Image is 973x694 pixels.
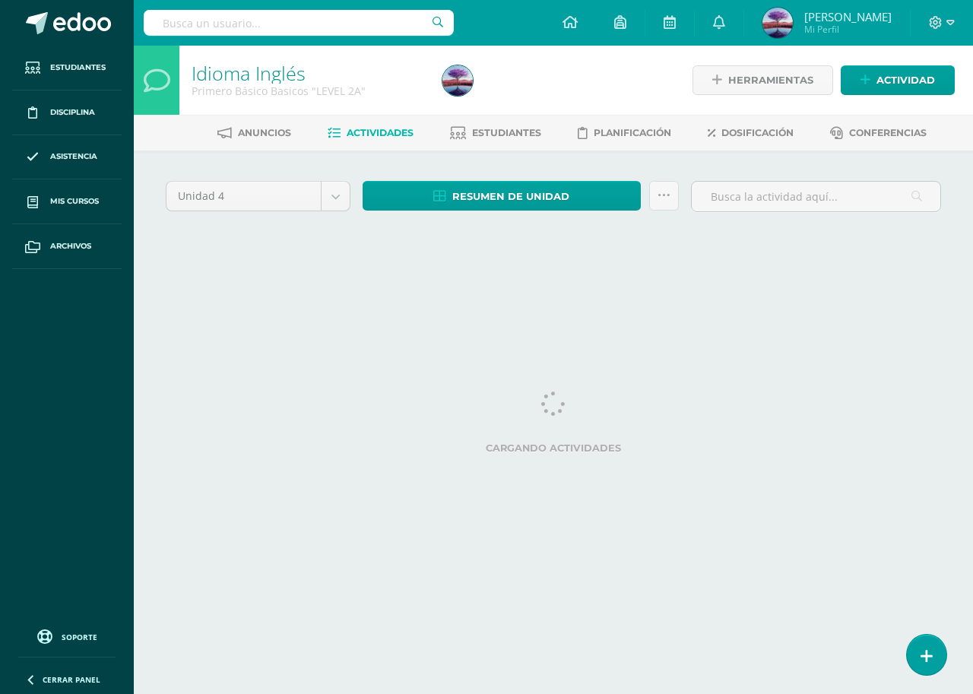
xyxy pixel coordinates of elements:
a: Anuncios [217,121,291,145]
a: Estudiantes [450,121,541,145]
span: Archivos [50,240,91,252]
span: Asistencia [50,151,97,163]
a: Conferencias [830,121,927,145]
h1: Idioma Inglés [192,62,424,84]
span: Resumen de unidad [452,182,569,211]
span: Disciplina [50,106,95,119]
a: Soporte [18,626,116,646]
a: Archivos [12,224,122,269]
span: Unidad 4 [178,182,309,211]
span: Mis cursos [50,195,99,208]
img: b26ecf60efbf93846e8d21fef1a28423.png [442,65,473,96]
label: Cargando actividades [166,442,941,454]
a: Disciplina [12,90,122,135]
input: Busca un usuario... [144,10,454,36]
a: Actividades [328,121,414,145]
span: [PERSON_NAME] [804,9,892,24]
span: Anuncios [238,127,291,138]
a: Herramientas [693,65,833,95]
a: Resumen de unidad [363,181,641,211]
span: Actividades [347,127,414,138]
span: Estudiantes [472,127,541,138]
div: Primero Básico Basicos 'LEVEL 2A' [192,84,424,98]
a: Actividad [841,65,955,95]
span: Conferencias [849,127,927,138]
span: Dosificación [721,127,794,138]
a: Planificación [578,121,671,145]
input: Busca la actividad aquí... [692,182,940,211]
span: Cerrar panel [43,674,100,685]
a: Unidad 4 [166,182,350,211]
img: b26ecf60efbf93846e8d21fef1a28423.png [762,8,793,38]
a: Dosificación [708,121,794,145]
span: Actividad [876,66,935,94]
a: Mis cursos [12,179,122,224]
a: Asistencia [12,135,122,180]
a: Estudiantes [12,46,122,90]
span: Estudiantes [50,62,106,74]
span: Planificación [594,127,671,138]
span: Herramientas [728,66,813,94]
span: Soporte [62,632,97,642]
span: Mi Perfil [804,23,892,36]
a: Idioma Inglés [192,60,306,86]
